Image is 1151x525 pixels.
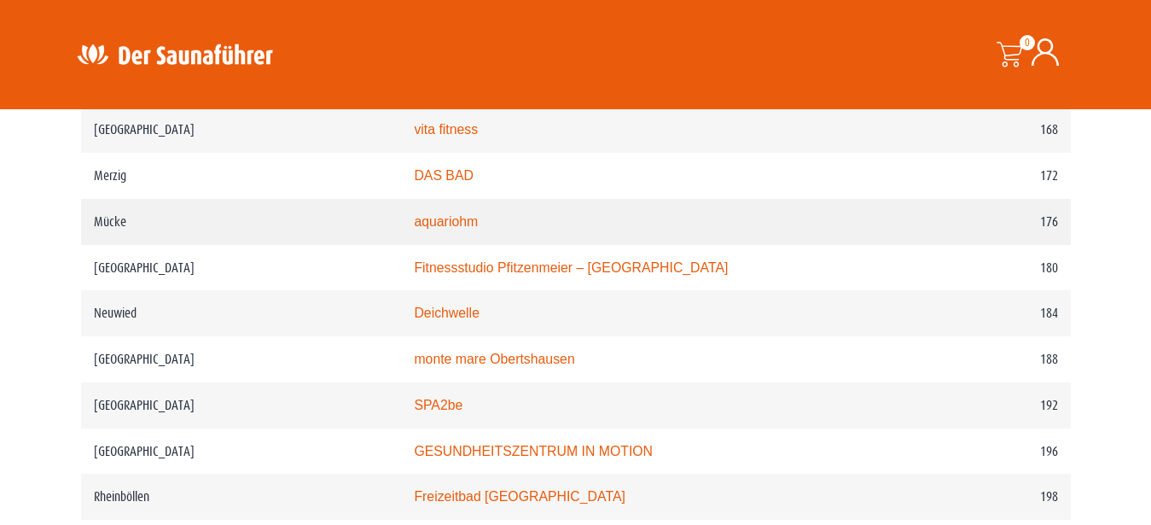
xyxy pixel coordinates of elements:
[882,474,1071,520] td: 198
[414,398,462,412] a: SPA2be
[882,245,1071,291] td: 180
[414,306,480,320] a: Deichwelle
[882,336,1071,382] td: 188
[414,260,728,275] a: Fitnessstudio Pfitzenmeier – [GEOGRAPHIC_DATA]
[81,429,402,475] td: [GEOGRAPHIC_DATA]
[414,489,625,504] a: Freizeitbad [GEOGRAPHIC_DATA]
[414,444,653,458] a: GESUNDHEITSZENTRUM IN MOTION
[81,245,402,291] td: [GEOGRAPHIC_DATA]
[81,336,402,382] td: [GEOGRAPHIC_DATA]
[882,199,1071,245] td: 176
[81,199,402,245] td: Mücke
[414,168,474,183] a: DAS BAD
[882,382,1071,429] td: 192
[882,429,1071,475] td: 196
[81,153,402,199] td: Merzig
[1020,35,1035,50] span: 0
[81,107,402,153] td: [GEOGRAPHIC_DATA]
[882,107,1071,153] td: 168
[414,122,478,137] a: vita fitness
[81,382,402,429] td: [GEOGRAPHIC_DATA]
[414,352,574,366] a: monte mare Obertshausen
[414,214,478,229] a: aquariohm
[81,290,402,336] td: Neuwied
[882,153,1071,199] td: 172
[81,474,402,520] td: Rheinböllen
[882,290,1071,336] td: 184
